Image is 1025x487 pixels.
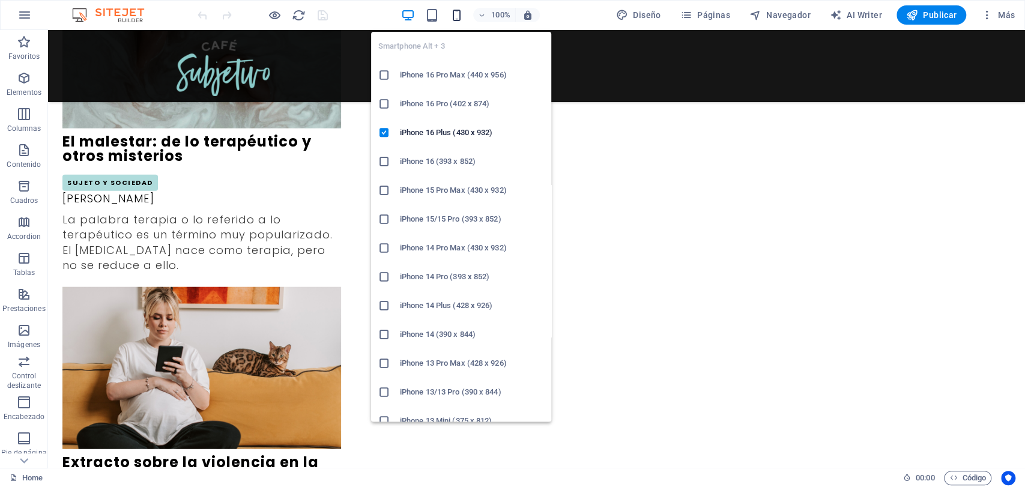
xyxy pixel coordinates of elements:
h6: iPhone 16 Plus (430 x 932) [400,126,544,140]
button: Haz clic para salir del modo de previsualización y seguir editando [267,8,282,22]
h6: iPhone 16 (393 x 852) [400,154,544,169]
span: AI Writer [830,9,882,21]
i: Al redimensionar, ajustar el nivel de zoom automáticamente para ajustarse al dispositivo elegido. [522,10,533,20]
button: Usercentrics [1001,471,1015,485]
button: Más [976,5,1020,25]
span: : [924,473,926,482]
h6: iPhone 15 Pro Max (430 x 932) [400,183,544,198]
button: Diseño [611,5,666,25]
button: Publicar [896,5,967,25]
h6: 100% [491,8,510,22]
button: AI Writer [825,5,887,25]
p: Prestaciones [2,304,45,313]
span: Más [981,9,1015,21]
button: Código [944,471,991,485]
p: Encabezado [4,412,44,422]
h6: iPhone 13/13 Pro (390 x 844) [400,385,544,399]
p: Tablas [13,268,35,277]
button: Navegador [745,5,815,25]
img: Editor Logo [69,8,159,22]
p: Pie de página [1,448,46,458]
button: 100% [473,8,516,22]
h6: iPhone 14 Pro Max (430 x 932) [400,241,544,255]
span: Páginas [680,9,730,21]
h6: Tiempo de la sesión [903,471,935,485]
h6: iPhone 14 Plus (428 x 926) [400,298,544,313]
span: 00 00 [916,471,934,485]
p: Accordion [7,232,41,241]
p: Imágenes [8,340,40,349]
h6: iPhone 15/15 Pro (393 x 852) [400,212,544,226]
p: Elementos [7,88,41,97]
button: Páginas [676,5,735,25]
p: Contenido [7,160,41,169]
button: reload [291,8,306,22]
p: Favoritos [8,52,40,61]
a: Haz clic para cancelar la selección y doble clic para abrir páginas [10,471,43,485]
h6: iPhone 14 (390 x 844) [400,327,544,342]
h6: iPhone 16 Pro Max (440 x 956) [400,68,544,82]
span: Navegador [749,9,811,21]
h6: iPhone 16 Pro (402 x 874) [400,97,544,111]
i: Volver a cargar página [292,8,306,22]
h6: iPhone 13 Pro Max (428 x 926) [400,356,544,371]
p: Cuadros [10,196,38,205]
p: Columnas [7,124,41,133]
span: Diseño [616,9,661,21]
h6: iPhone 14 Pro (393 x 852) [400,270,544,284]
div: Diseño (Ctrl+Alt+Y) [611,5,666,25]
h6: iPhone 13 Mini (375 x 812) [400,414,544,428]
span: Código [949,471,986,485]
span: Publicar [906,9,957,21]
